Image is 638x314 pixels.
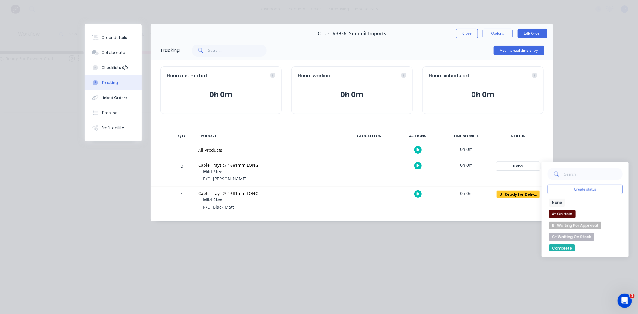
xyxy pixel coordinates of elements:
[203,176,210,182] span: P/C
[85,120,142,135] button: Profitability
[518,29,547,38] button: Edit Order
[102,110,117,116] div: Timeline
[173,188,191,215] div: 1
[167,73,207,79] span: Hours estimated
[213,204,234,210] span: Black Matt
[198,190,339,197] div: Cable Trays @ 1681mm LONG
[195,130,343,142] div: PRODUCT
[203,204,210,210] span: P/C
[85,105,142,120] button: Timeline
[102,80,118,85] div: Tracking
[167,89,275,101] button: 0h 0m
[298,73,330,79] span: Hours worked
[298,89,406,101] button: 0h 0m
[444,158,489,172] div: 0h 0m
[349,31,386,36] span: Summit Imports
[102,95,127,101] div: Linked Orders
[618,294,632,308] iframe: Intercom live chat
[549,210,576,218] button: A- On Hold
[549,233,594,241] button: C- Waiting On Stock
[160,47,180,54] div: Tracking
[444,130,489,142] div: TIME WORKED
[496,162,540,170] button: None
[483,29,513,38] button: Options
[444,142,489,156] div: 0h 0m
[85,75,142,90] button: Tracking
[85,90,142,105] button: Linked Orders
[208,45,267,57] input: Search...
[549,199,565,207] button: None
[347,130,392,142] div: CLOCKED ON
[85,60,142,75] button: Checklists 0/0
[85,45,142,60] button: Collaborate
[496,190,540,199] button: U- Ready for Delivery/Pick Up
[198,162,339,168] div: Cable Trays @ 1681mm LONG
[548,185,623,194] button: Create status
[203,168,223,175] span: Mild Steel
[429,89,537,101] button: 0h 0m
[444,187,489,200] div: 0h 0m
[493,130,544,142] div: STATUS
[318,31,349,36] span: Order #3936 -
[213,176,247,182] span: [PERSON_NAME]
[102,125,124,131] div: Profitability
[630,294,635,298] span: 1
[173,130,191,142] div: QTY
[549,222,601,229] button: B- Waiting For Approval
[173,159,191,186] div: 3
[456,29,478,38] button: Close
[395,130,440,142] div: ACTIONS
[198,147,339,153] div: All Products
[564,168,623,180] input: Search...
[102,65,128,70] div: Checklists 0/0
[102,50,125,55] div: Collaborate
[429,73,469,79] span: Hours scheduled
[549,244,575,252] button: Complete
[203,197,223,203] span: Mild Steel
[102,35,127,40] div: Order details
[494,46,544,55] button: Add manual time entry
[85,30,142,45] button: Order details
